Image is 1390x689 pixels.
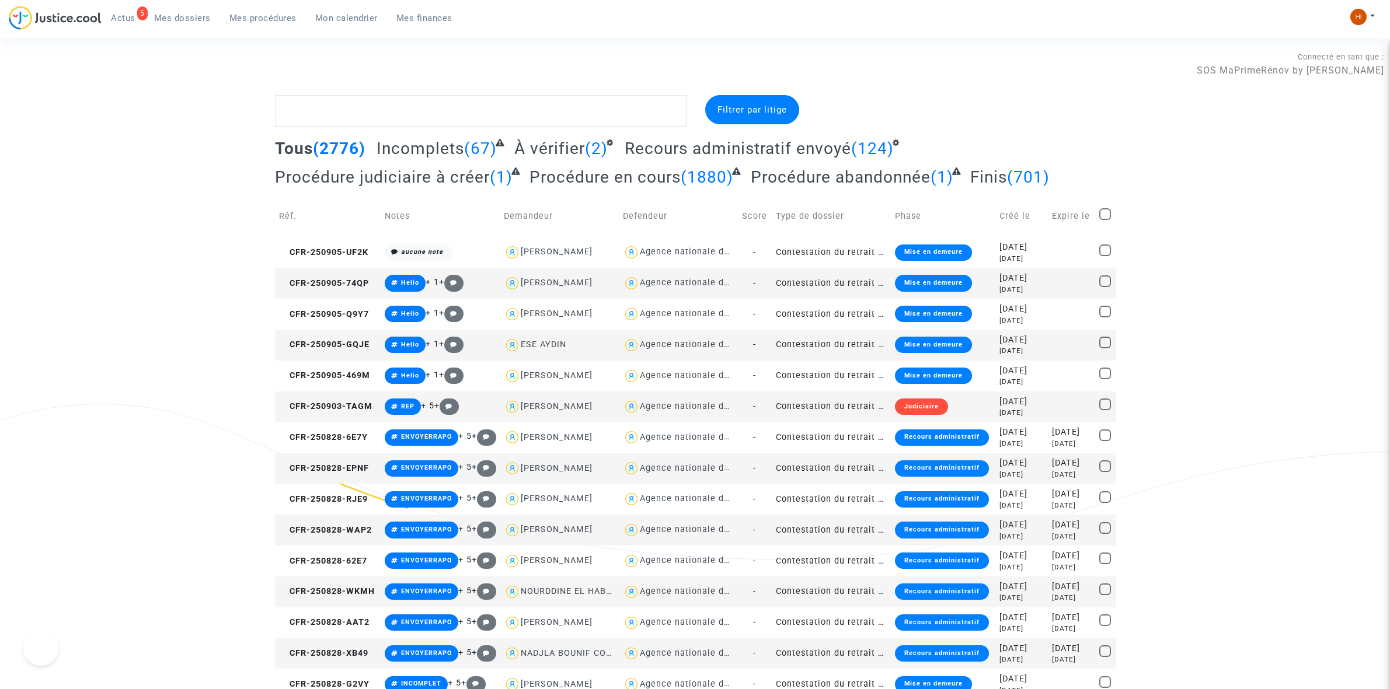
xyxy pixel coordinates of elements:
span: CFR-250828-EPNF [279,463,369,473]
a: Mes finances [387,9,462,27]
span: + [472,586,497,596]
div: [DATE] [999,673,1044,685]
a: Mes dossiers [145,9,220,27]
span: (2776) [313,139,365,158]
div: [DATE] [999,655,1044,664]
span: À vérifier [514,139,585,158]
span: (2) [585,139,608,158]
div: [PERSON_NAME] [521,370,593,380]
img: jc-logo.svg [9,6,102,30]
td: Contestation du retrait de [PERSON_NAME] par l'ANAH (mandataire) [772,330,891,361]
img: icon-user.svg [504,645,521,662]
img: icon-user.svg [504,522,521,538]
img: icon-user.svg [504,614,521,631]
div: Agence nationale de l'habitat [640,401,768,411]
span: + 5 [458,648,472,657]
div: [DATE] [999,316,1044,326]
div: [PERSON_NAME] [521,309,593,319]
div: [DATE] [1052,562,1091,572]
a: Mon calendrier [306,9,387,27]
span: - [753,525,756,535]
div: Recours administratif [895,522,989,538]
div: NADJLA BOUNIF COUTENCEAU [521,648,652,658]
span: + [439,308,464,318]
span: INCOMPLET [401,680,441,687]
td: Créé le [995,195,1048,237]
span: Helio [401,372,419,379]
div: [DATE] [999,272,1044,285]
div: [DATE] [999,241,1044,254]
img: icon-user.svg [623,614,640,631]
span: Finis [970,167,1007,187]
td: Contestation du retrait de [PERSON_NAME] par l'ANAH (mandataire) [772,545,891,576]
div: [DATE] [1052,457,1091,470]
span: CFR-250905-UF2K [279,247,368,257]
div: [DATE] [999,334,1044,347]
div: Agence nationale de l'habitat [640,247,768,257]
span: + 1 [426,370,439,380]
div: Mise en demeure [895,306,972,322]
span: (67) [464,139,497,158]
div: Agence nationale de l'habitat [640,617,768,627]
div: NOURDDINE EL HABCHI [521,586,621,596]
span: Helio [401,279,419,286]
div: [DATE] [999,488,1044,501]
div: [DATE] [999,365,1044,377]
span: Actus [111,13,135,23]
td: Contestation du retrait de [PERSON_NAME] par l'ANAH (mandataire) [772,391,891,422]
a: Mes procédures [220,9,306,27]
div: [DATE] [999,254,1044,264]
span: + [472,617,497,627]
div: Agence nationale de l'habitat [640,278,768,288]
div: [DATE] [999,593,1044,603]
td: Type de dossier [772,195,891,237]
span: Mon calendrier [315,13,378,23]
div: [DATE] [999,501,1044,510]
div: [DATE] [999,303,1044,316]
div: Mise en demeure [895,368,972,384]
span: - [753,401,756,411]
div: [DATE] [999,519,1044,531]
div: [DATE] [1052,550,1091,562]
div: Agence nationale de l'habitat [640,340,768,349]
span: (1) [931,167,953,187]
div: [PERSON_NAME] [521,494,593,503]
span: + [439,277,464,287]
span: + [439,370,464,380]
td: Contestation du retrait de [PERSON_NAME] par l'ANAH [772,237,891,268]
span: + [434,401,459,411]
span: ENVOYERRAPO [401,618,452,626]
div: Mise en demeure [895,275,972,291]
span: ENVOYERRAPO [401,649,452,657]
span: - [753,309,756,319]
i: aucune note [401,248,443,256]
span: CFR-250828-G2VY [279,679,370,689]
img: icon-user.svg [623,522,640,538]
div: Agence nationale de l'habitat [640,648,768,658]
span: + 5 [458,493,472,503]
img: icon-user.svg [623,552,640,569]
span: Incomplets [377,139,464,158]
div: [DATE] [1052,593,1091,603]
img: icon-user.svg [623,645,640,662]
td: Réf. [275,195,381,237]
span: CFR-250828-XB49 [279,648,368,658]
img: icon-user.svg [504,460,521,477]
div: [DATE] [1052,501,1091,510]
div: Mise en demeure [895,244,972,261]
div: [DATE] [1052,624,1091,634]
div: [PERSON_NAME] [521,463,593,473]
img: icon-user.svg [623,491,640,508]
div: Recours administratif [895,614,989,631]
span: Procédure judiciaire à créer [275,167,490,187]
span: + 5 [458,524,472,534]
span: + 5 [458,617,472,627]
td: Contestation du retrait de [PERSON_NAME] par l'ANAH (mandataire) [772,515,891,545]
img: icon-user.svg [623,460,640,477]
div: [DATE] [1052,426,1091,439]
td: Demandeur [500,195,619,237]
span: Mes finances [396,13,452,23]
div: Recours administratif [895,583,989,600]
span: Mes dossiers [154,13,211,23]
span: CFR-250903-TAGM [279,401,372,411]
